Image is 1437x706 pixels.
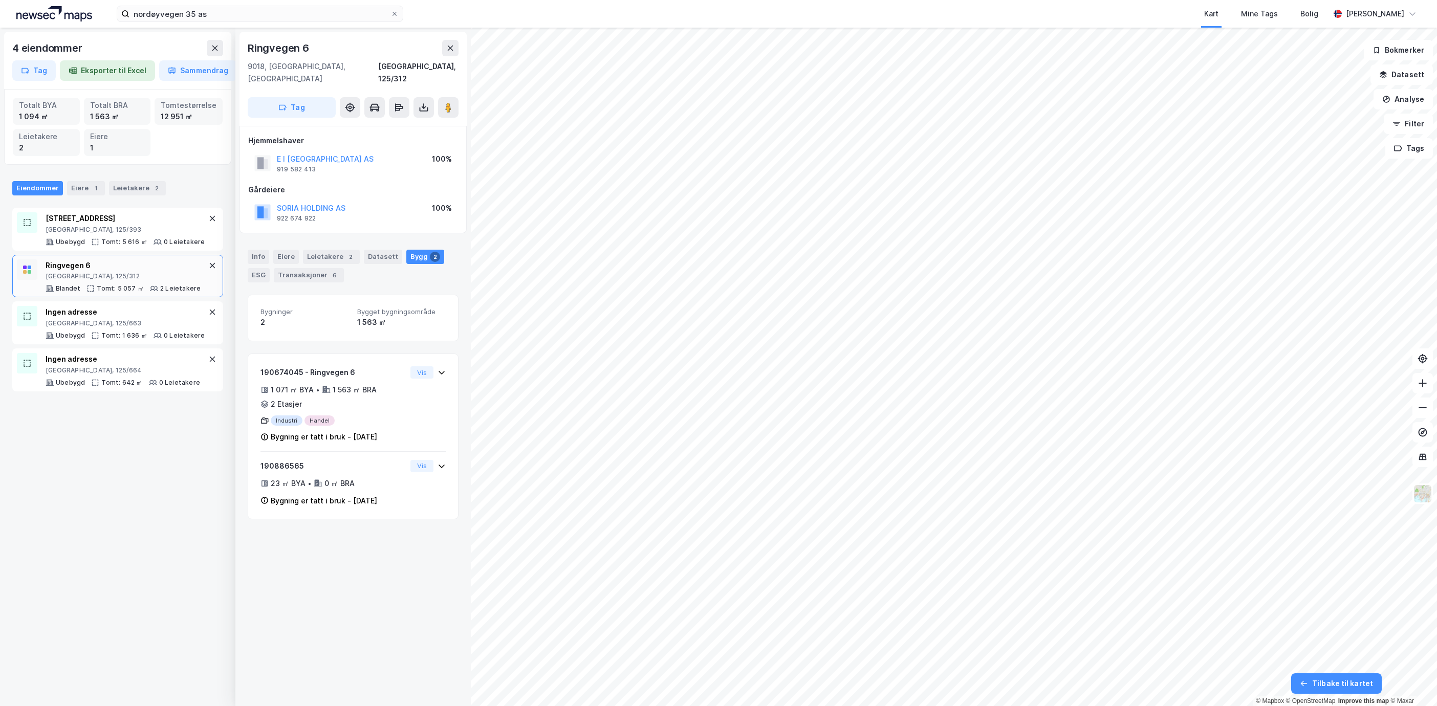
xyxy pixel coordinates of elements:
[56,332,85,340] div: Ubebygd
[1241,8,1278,20] div: Mine Tags
[432,153,452,165] div: 100%
[333,384,377,396] div: 1 563 ㎡ BRA
[1364,40,1433,60] button: Bokmerker
[46,306,205,318] div: Ingen adresse
[16,6,92,21] img: logo.a4113a55bc3d86da70a041830d287a7e.svg
[12,181,63,195] div: Eiendommer
[1370,64,1433,85] button: Datasett
[151,183,162,193] div: 2
[1300,8,1318,20] div: Bolig
[46,226,205,234] div: [GEOGRAPHIC_DATA], 125/393
[90,111,145,122] div: 1 563 ㎡
[406,250,444,264] div: Bygg
[46,353,200,365] div: Ingen adresse
[159,60,237,81] button: Sammendrag
[161,111,216,122] div: 12 951 ㎡
[1386,657,1437,706] div: Kontrollprogram for chat
[357,307,446,316] span: Bygget bygningsområde
[12,60,56,81] button: Tag
[432,202,452,214] div: 100%
[1256,697,1284,704] a: Mapbox
[271,431,377,443] div: Bygning er tatt i bruk - [DATE]
[273,250,299,264] div: Eiere
[303,250,360,264] div: Leietakere
[271,398,302,410] div: 2 Etasjer
[274,268,344,282] div: Transaksjoner
[410,460,433,472] button: Vis
[101,238,147,246] div: Tomt: 5 616 ㎡
[90,131,145,142] div: Eiere
[330,270,340,280] div: 6
[164,238,205,246] div: 0 Leietakere
[357,316,446,328] div: 1 563 ㎡
[1384,114,1433,134] button: Filter
[248,97,336,118] button: Tag
[248,40,311,56] div: Ringvegen 6
[12,40,84,56] div: 4 eiendommer
[91,183,101,193] div: 1
[1413,484,1432,503] img: Z
[271,384,314,396] div: 1 071 ㎡ BYA
[324,477,355,490] div: 0 ㎡ BRA
[248,268,270,282] div: ESG
[248,60,378,85] div: 9018, [GEOGRAPHIC_DATA], [GEOGRAPHIC_DATA]
[164,332,205,340] div: 0 Leietakere
[410,366,433,379] button: Vis
[160,284,201,293] div: 2 Leietakere
[67,181,105,195] div: Eiere
[46,319,205,327] div: [GEOGRAPHIC_DATA], 125/663
[159,379,200,387] div: 0 Leietakere
[248,250,269,264] div: Info
[46,212,205,225] div: [STREET_ADDRESS]
[1386,657,1437,706] iframe: Chat Widget
[19,142,74,153] div: 2
[271,477,306,490] div: 23 ㎡ BYA
[101,332,147,340] div: Tomt: 1 636 ㎡
[430,252,440,262] div: 2
[109,181,166,195] div: Leietakere
[56,284,80,293] div: Blandet
[1385,138,1433,159] button: Tags
[364,250,402,264] div: Datasett
[260,307,349,316] span: Bygninger
[1204,8,1218,20] div: Kart
[19,131,74,142] div: Leietakere
[1374,89,1433,109] button: Analyse
[316,386,320,394] div: •
[46,366,200,374] div: [GEOGRAPHIC_DATA], 125/664
[46,259,201,272] div: Ringvegen 6
[1338,697,1389,704] a: Improve this map
[90,142,145,153] div: 1
[1286,697,1336,704] a: OpenStreetMap
[46,272,201,280] div: [GEOGRAPHIC_DATA], 125/312
[56,379,85,387] div: Ubebygd
[248,135,458,147] div: Hjemmelshaver
[101,379,142,387] div: Tomt: 642 ㎡
[60,60,155,81] button: Eksporter til Excel
[1291,673,1382,694] button: Tilbake til kartet
[1346,8,1404,20] div: [PERSON_NAME]
[161,100,216,111] div: Tomtestørrelse
[248,184,458,196] div: Gårdeiere
[378,60,459,85] div: [GEOGRAPHIC_DATA], 125/312
[260,366,406,379] div: 190674045 - Ringvegen 6
[90,100,145,111] div: Totalt BRA
[19,111,74,122] div: 1 094 ㎡
[277,165,316,173] div: 919 582 413
[260,316,349,328] div: 2
[345,252,356,262] div: 2
[97,284,144,293] div: Tomt: 5 057 ㎡
[129,6,390,21] input: Søk på adresse, matrikkel, gårdeiere, leietakere eller personer
[56,238,85,246] div: Ubebygd
[308,479,312,488] div: •
[277,214,316,223] div: 922 674 922
[271,495,377,507] div: Bygning er tatt i bruk - [DATE]
[260,460,406,472] div: 190886565
[19,100,74,111] div: Totalt BYA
